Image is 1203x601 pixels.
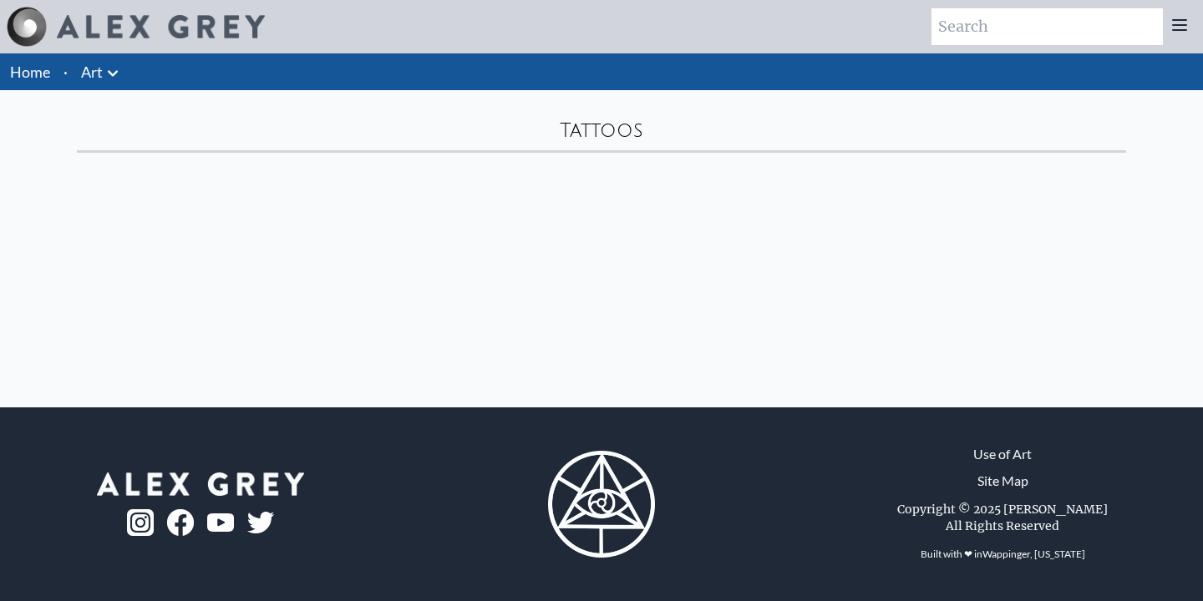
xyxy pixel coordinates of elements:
[67,90,1136,153] div: Tattoos
[946,518,1059,534] div: All Rights Reserved
[982,548,1085,560] a: Wappinger, [US_STATE]
[127,509,154,536] img: ig-logo.png
[247,512,274,533] img: twitter-logo.png
[914,541,1092,568] div: Built with ❤ in
[10,63,50,81] a: Home
[973,444,1032,464] a: Use of Art
[57,53,74,90] li: ·
[977,471,1028,491] a: Site Map
[207,513,234,533] img: youtube-logo.png
[81,60,103,83] a: Art
[897,501,1108,518] div: Copyright © 2025 [PERSON_NAME]
[167,509,194,536] img: fb-logo.png
[931,8,1163,45] input: Search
